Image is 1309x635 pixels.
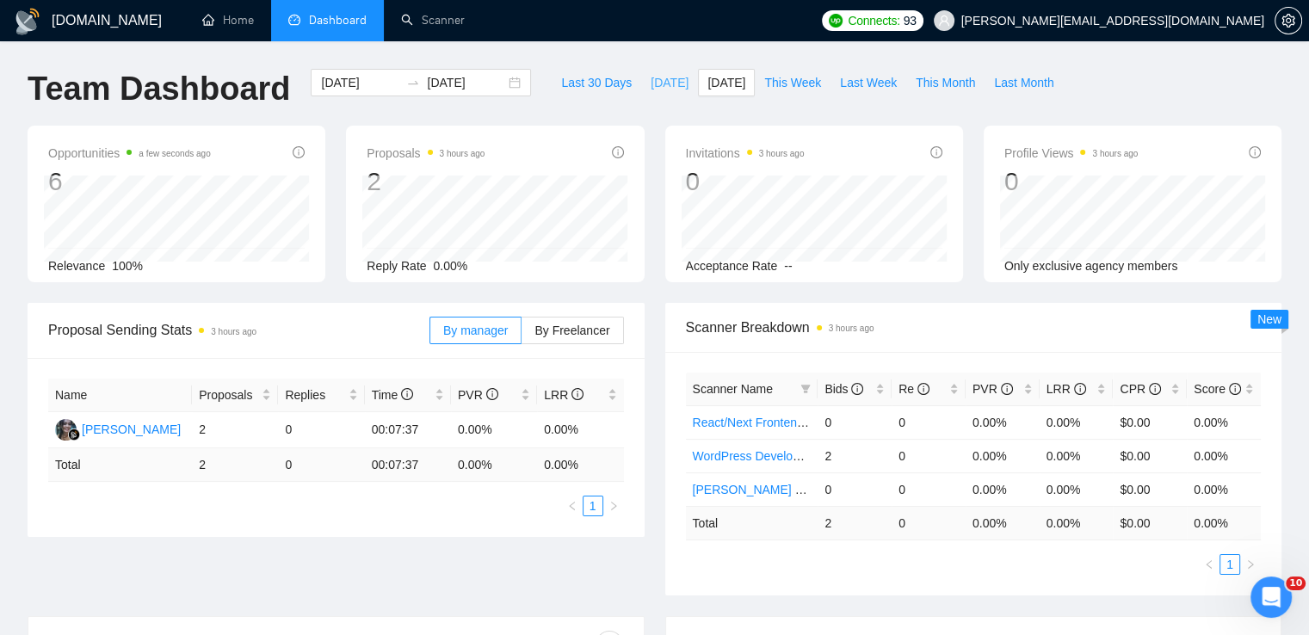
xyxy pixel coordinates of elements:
td: 0.00% [1187,472,1261,506]
span: Dashboard [309,13,367,28]
td: 0.00 % [537,448,623,482]
span: Profile Views [1004,143,1139,163]
time: 3 hours ago [829,324,874,333]
li: Next Page [1240,554,1261,575]
img: logo [14,8,41,35]
button: Last Week [830,69,906,96]
td: 0 [892,439,966,472]
a: React/Next Frontend Dev [693,416,829,429]
button: Last 30 Days [552,69,641,96]
td: 2 [818,439,892,472]
span: filter [797,376,814,402]
a: homeHome [202,13,254,28]
div: 0 [686,165,805,198]
div: [PERSON_NAME] [82,420,181,439]
a: 1 [1220,555,1239,574]
td: 0.00% [537,412,623,448]
span: LRR [1047,382,1086,396]
input: End date [427,73,505,92]
button: left [1199,554,1219,575]
td: 0.00% [451,412,537,448]
button: Last Month [985,69,1063,96]
span: [DATE] [651,73,688,92]
td: 00:07:37 [365,412,451,448]
span: right [608,501,619,511]
a: [PERSON_NAME] Development [693,483,867,496]
td: 0.00 % [966,506,1040,539]
span: Last Week [840,73,897,92]
td: 0.00 % [451,448,537,482]
th: Replies [278,379,364,412]
button: [DATE] [641,69,698,96]
li: Previous Page [562,496,583,516]
span: info-circle [917,383,929,395]
time: a few seconds ago [139,149,210,158]
button: right [1240,554,1261,575]
span: Invitations [686,143,805,163]
span: Time [372,388,413,402]
span: Last Month [994,73,1053,92]
div: 0 [1004,165,1139,198]
td: 0.00% [1187,405,1261,439]
li: Previous Page [1199,554,1219,575]
iframe: Intercom live chat [1250,576,1292,618]
td: 0 [892,472,966,506]
span: Relevance [48,259,105,273]
th: Proposals [192,379,278,412]
span: Proposal Sending Stats [48,319,429,341]
button: This Month [906,69,985,96]
a: setting [1275,14,1302,28]
img: gigradar-bm.png [68,428,80,441]
span: info-circle [571,388,583,400]
button: [DATE] [698,69,755,96]
span: Reply Rate [367,259,426,273]
span: Opportunities [48,143,211,163]
td: 0.00 % [1040,506,1114,539]
td: 0.00% [966,472,1040,506]
td: 0.00% [1187,439,1261,472]
span: info-circle [1229,383,1241,395]
span: Scanner Name [693,382,773,396]
td: Total [686,506,818,539]
td: 0 [278,412,364,448]
span: info-circle [293,146,305,158]
span: PVR [972,382,1013,396]
td: 0.00 % [1187,506,1261,539]
a: WordPress Development [693,449,826,463]
span: Scanner Breakdown [686,317,1262,338]
span: New [1257,312,1281,326]
div: 2 [367,165,485,198]
span: Re [898,382,929,396]
input: Start date [321,73,399,92]
button: This Week [755,69,830,96]
time: 3 hours ago [211,327,256,336]
td: 0 [892,405,966,439]
span: PVR [458,388,498,402]
span: info-circle [1149,383,1161,395]
td: 0.00% [966,439,1040,472]
span: info-circle [1074,383,1086,395]
span: setting [1275,14,1301,28]
td: 0.00% [1040,472,1114,506]
span: LRR [544,388,583,402]
span: info-circle [930,146,942,158]
span: 100% [112,259,143,273]
a: RS[PERSON_NAME] [55,422,181,435]
span: Connects: [848,11,899,30]
li: 1 [1219,554,1240,575]
span: Score [1194,382,1240,396]
td: 2 [192,448,278,482]
button: setting [1275,7,1302,34]
time: 3 hours ago [759,149,805,158]
span: 0.00% [434,259,468,273]
td: $ 0.00 [1113,506,1187,539]
td: 2 [192,412,278,448]
span: filter [800,384,811,394]
span: to [406,76,420,89]
li: Next Page [603,496,624,516]
span: info-circle [486,388,498,400]
button: right [603,496,624,516]
span: info-circle [851,383,863,395]
span: Acceptance Rate [686,259,778,273]
span: right [1245,559,1256,570]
